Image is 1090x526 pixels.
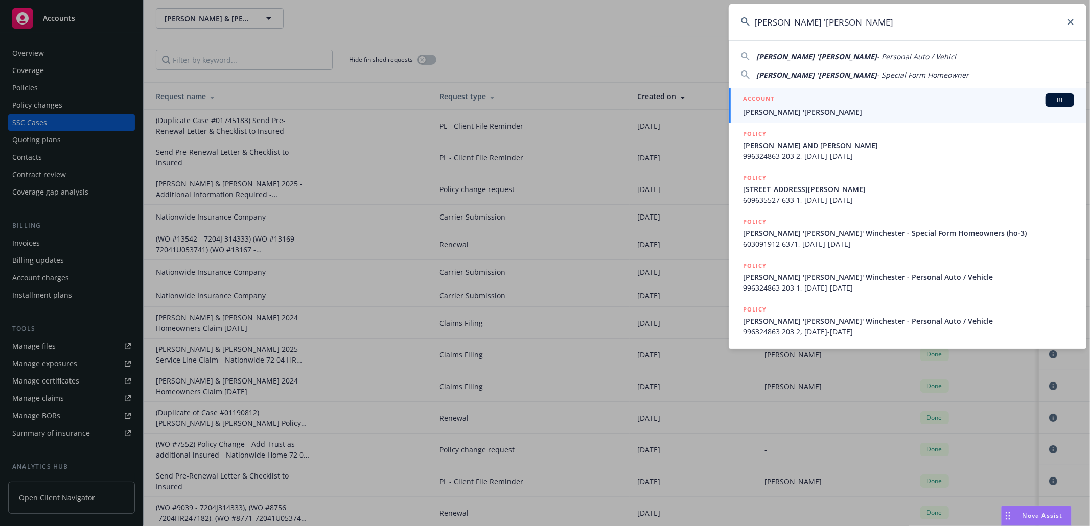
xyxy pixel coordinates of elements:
[729,255,1086,299] a: POLICY[PERSON_NAME] '[PERSON_NAME]' Winchester - Personal Auto / Vehicle996324863 203 1, [DATE]-[...
[743,129,767,139] h5: POLICY
[1050,95,1070,105] span: BI
[877,52,956,61] span: - Personal Auto / Vehicl
[743,304,767,315] h5: POLICY
[743,140,1074,151] span: [PERSON_NAME] AND [PERSON_NAME]
[743,173,767,183] h5: POLICY
[729,211,1086,255] a: POLICY[PERSON_NAME] '[PERSON_NAME]' Winchester - Special Form Homeowners (ho-3)603091912 6371, [D...
[1002,506,1014,525] div: Drag to move
[743,326,1074,337] span: 996324863 203 2, [DATE]-[DATE]
[743,228,1074,238] span: [PERSON_NAME] '[PERSON_NAME]' Winchester - Special Form Homeowners (ho-3)
[743,282,1074,293] span: 996324863 203 1, [DATE]-[DATE]
[743,260,767,271] h5: POLICY
[729,123,1086,167] a: POLICY[PERSON_NAME] AND [PERSON_NAME]996324863 203 2, [DATE]-[DATE]
[756,70,877,80] span: [PERSON_NAME] '[PERSON_NAME]
[743,93,774,106] h5: ACCOUNT
[743,195,1074,205] span: 609635527 633 1, [DATE]-[DATE]
[743,217,767,227] h5: POLICY
[743,184,1074,195] span: [STREET_ADDRESS][PERSON_NAME]
[743,316,1074,326] span: [PERSON_NAME] '[PERSON_NAME]' Winchester - Personal Auto / Vehicle
[729,167,1086,211] a: POLICY[STREET_ADDRESS][PERSON_NAME]609635527 633 1, [DATE]-[DATE]
[743,272,1074,282] span: [PERSON_NAME] '[PERSON_NAME]' Winchester - Personal Auto / Vehicle
[877,70,969,80] span: - Special Form Homeowner
[729,4,1086,40] input: Search...
[1001,506,1072,526] button: Nova Assist
[729,299,1086,343] a: POLICY[PERSON_NAME] '[PERSON_NAME]' Winchester - Personal Auto / Vehicle996324863 203 2, [DATE]-[...
[743,238,1074,249] span: 603091912 6371, [DATE]-[DATE]
[743,151,1074,161] span: 996324863 203 2, [DATE]-[DATE]
[729,88,1086,123] a: ACCOUNTBI[PERSON_NAME] '[PERSON_NAME]
[1023,511,1063,520] span: Nova Assist
[743,107,1074,117] span: [PERSON_NAME] '[PERSON_NAME]
[756,52,877,61] span: [PERSON_NAME] '[PERSON_NAME]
